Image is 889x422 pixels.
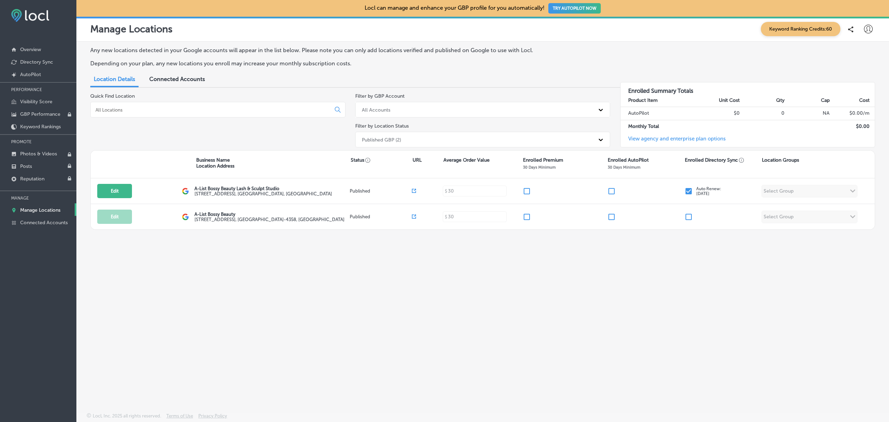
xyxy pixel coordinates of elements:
p: Enrolled Premium [523,157,563,163]
div: All Accounts [362,107,390,113]
p: Posts [20,163,32,169]
img: logo [182,213,189,220]
p: Manage Locations [20,207,60,213]
th: Cost [830,94,875,107]
p: Overview [20,47,41,52]
p: Connected Accounts [20,220,68,226]
p: Any new locations detected in your Google accounts will appear in the list below. Please note you... [90,47,600,54]
label: Filter by Location Status [355,123,409,129]
p: Locl, Inc. 2025 all rights reserved. [93,413,161,419]
p: 30 Days Minimum [523,165,556,170]
p: AutoPilot [20,72,41,78]
button: Edit [97,184,132,198]
label: Quick Find Location [90,93,135,99]
p: Directory Sync [20,59,53,65]
span: Connected Accounts [149,76,205,82]
span: Keyword Ranking Credits: 60 [761,22,840,36]
p: Location Groups [762,157,799,163]
td: Monthly Total [621,120,695,133]
img: fda3e92497d09a02dc62c9cd864e3231.png [11,9,49,22]
a: View agency and enterprise plan options [621,136,726,147]
label: Filter by GBP Account [355,93,405,99]
p: Status [351,157,413,163]
a: Privacy Policy [198,413,227,422]
button: TRY AUTOPILOT NOW [548,3,601,14]
h3: Enrolled Summary Totals [621,82,875,94]
td: 0 [740,107,785,120]
span: Location Details [94,76,135,82]
th: Cap [785,94,830,107]
p: A-List Bossy Beauty Lash & Sculpt Studio [194,186,332,191]
p: Business Name Location Address [196,157,234,169]
p: Average Order Value [443,157,490,163]
label: [STREET_ADDRESS] , [GEOGRAPHIC_DATA]-4358, [GEOGRAPHIC_DATA] [194,217,344,222]
p: Enrolled AutoPilot [608,157,649,163]
p: Photos & Videos [20,151,57,157]
td: AutoPilot [621,107,695,120]
th: Unit Cost [695,94,740,107]
p: URL [413,157,422,163]
p: Reputation [20,176,44,182]
p: Keyword Rankings [20,124,61,130]
strong: Product Item [628,97,658,103]
p: Enrolled Directory Sync [685,157,744,163]
p: Depending on your plan, any new locations you enroll may increase your monthly subscription costs. [90,60,600,67]
p: Visibility Score [20,99,52,105]
img: logo [182,188,189,195]
label: [STREET_ADDRESS] , [GEOGRAPHIC_DATA], [GEOGRAPHIC_DATA] [194,191,332,196]
td: NA [785,107,830,120]
td: $ 0.00 [830,120,875,133]
p: 30 Days Minimum [608,165,640,170]
button: Edit [97,210,132,224]
p: Published [350,188,412,194]
p: Published [350,214,412,219]
p: Manage Locations [90,23,173,35]
td: $ 0.00 /m [830,107,875,120]
td: $0 [695,107,740,120]
a: Terms of Use [166,413,193,422]
th: Qty [740,94,785,107]
p: Auto Renew: [DATE] [696,186,721,196]
p: A-List Bossy Beauty [194,212,344,217]
div: Published GBP (2) [362,137,401,143]
input: All Locations [95,107,329,113]
p: GBP Performance [20,111,60,117]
